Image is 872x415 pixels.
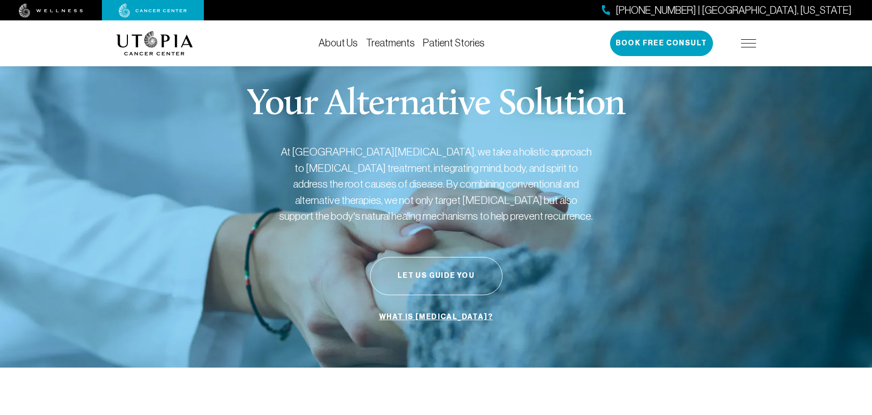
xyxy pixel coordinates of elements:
button: Book Free Consult [610,31,713,56]
a: Treatments [366,37,415,48]
button: Let Us Guide You [370,257,503,295]
a: About Us [319,37,358,48]
p: Your Alternative Solution [247,87,625,123]
a: [PHONE_NUMBER] | [GEOGRAPHIC_DATA], [US_STATE] [602,3,852,18]
img: wellness [19,4,83,18]
span: [PHONE_NUMBER] | [GEOGRAPHIC_DATA], [US_STATE] [616,3,852,18]
img: icon-hamburger [741,39,756,47]
p: At [GEOGRAPHIC_DATA][MEDICAL_DATA], we take a holistic approach to [MEDICAL_DATA] treatment, inte... [278,144,594,224]
a: What is [MEDICAL_DATA]? [377,307,495,327]
img: logo [116,31,193,56]
img: cancer center [119,4,187,18]
a: Patient Stories [423,37,485,48]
